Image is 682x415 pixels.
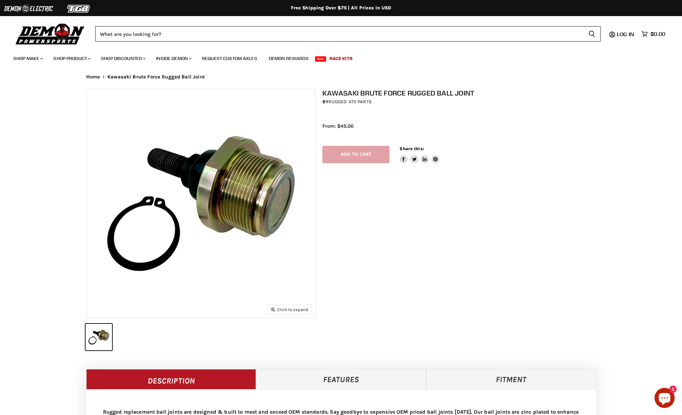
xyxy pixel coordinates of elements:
[86,324,112,350] button: Kawasaki Brute Force Rugged Ball Joint thumbnail
[256,369,426,389] a: Features
[73,74,610,80] nav: Breadcrumbs
[197,52,262,65] a: Request Custom Axles
[151,52,196,65] a: Inside Demon
[328,99,372,105] a: Rugged ATV Parts
[87,89,315,318] img: Kawasaki Brute Force Rugged Ball Joint
[73,5,610,11] div: Free Shipping Over $75 | All Prices In USD
[8,52,47,65] a: Shop Make
[86,369,256,389] a: Description
[617,31,634,38] span: Log in
[324,52,358,65] a: Race Kits
[583,26,601,42] button: Search
[13,22,87,46] img: Demon Powersports
[271,307,308,312] span: Click to expand
[86,74,100,80] a: Home
[107,74,205,80] span: Kawasaki Brute Force Rugged Ball Joint
[315,56,326,62] span: New!
[400,146,424,151] span: Share this:
[638,29,669,39] a: $0.00
[96,52,150,65] a: Shop Discounted
[3,2,54,15] img: Demon Electric Logo 2
[322,123,354,129] span: From: $45.00
[48,52,95,65] a: Shop Product
[400,146,439,164] aside: Share this:
[8,49,664,65] ul: Main menu
[54,2,104,15] img: TGB Logo 2
[614,31,638,37] a: Log in
[322,89,603,97] h1: Kawasaki Brute Force Rugged Ball Joint
[95,26,583,42] input: Search
[268,305,312,314] button: Click to expand
[322,98,603,106] div: by
[95,26,601,42] form: Product
[652,388,677,410] inbox-online-store-chat: Shopify online store chat
[650,31,665,37] span: $0.00
[264,52,314,65] a: Demon Rewards
[426,369,596,389] a: Fitment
